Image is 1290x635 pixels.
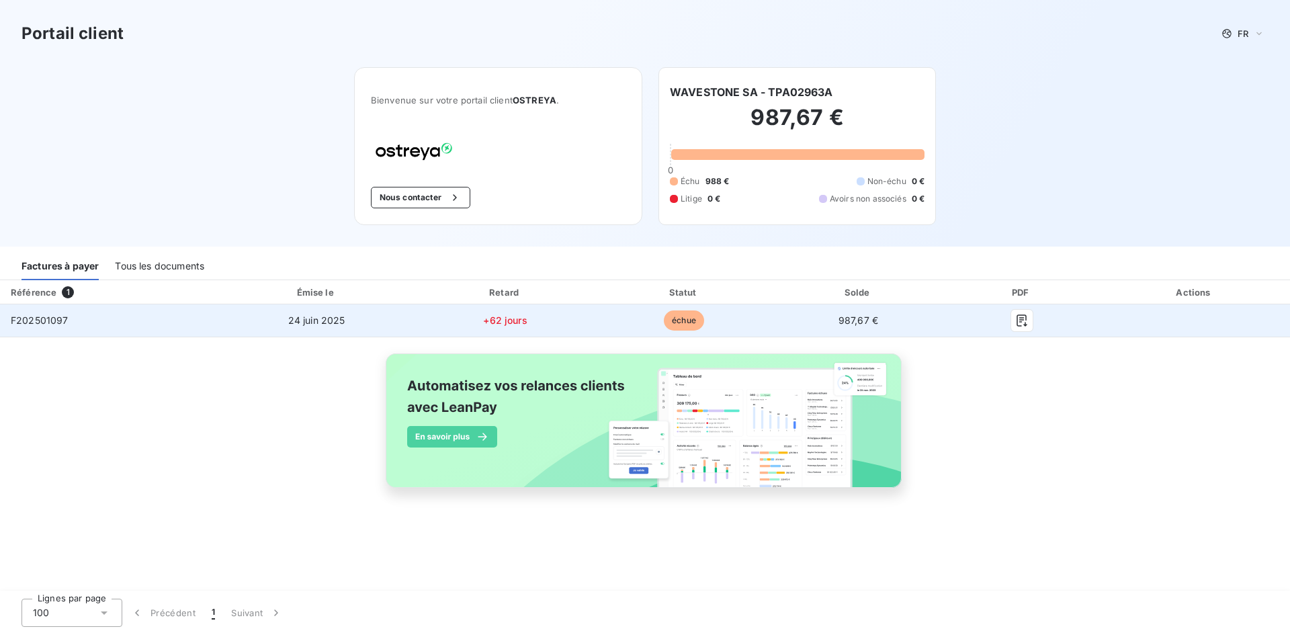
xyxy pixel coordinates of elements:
div: Référence [11,287,56,298]
button: 1 [204,599,223,627]
span: 0 € [707,193,720,205]
div: Émise le [221,286,413,299]
span: 24 juin 2025 [288,314,345,326]
img: Company logo [371,138,457,165]
span: OSTREYA [513,95,556,105]
span: 987,67 € [838,314,878,326]
img: banner [374,345,916,511]
span: 0 € [912,193,924,205]
div: Solde [775,286,941,299]
button: Nous contacter [371,187,470,208]
h6: WAVESTONE SA - TPA02963A [670,84,833,100]
span: 1 [212,606,215,620]
span: Avoirs non associés [830,193,906,205]
div: Retard [418,286,593,299]
div: PDF [947,286,1096,299]
span: Non-échu [867,175,906,187]
span: +62 jours [483,314,527,326]
h3: Portail client [21,22,124,46]
span: 0 [668,165,673,175]
div: Statut [599,286,770,299]
span: 1 [62,286,74,298]
span: 988 € [705,175,730,187]
span: FR [1238,28,1248,39]
div: Tous les documents [115,252,204,280]
button: Précédent [122,599,204,627]
span: Litige [681,193,702,205]
span: Bienvenue sur votre portail client . [371,95,626,105]
span: 100 [33,606,49,620]
span: échue [664,310,704,331]
span: Échu [681,175,700,187]
h2: 987,67 € [670,104,924,144]
div: Factures à payer [21,252,99,280]
div: Actions [1102,286,1287,299]
button: Suivant [223,599,291,627]
span: 0 € [912,175,924,187]
span: F202501097 [11,314,69,326]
